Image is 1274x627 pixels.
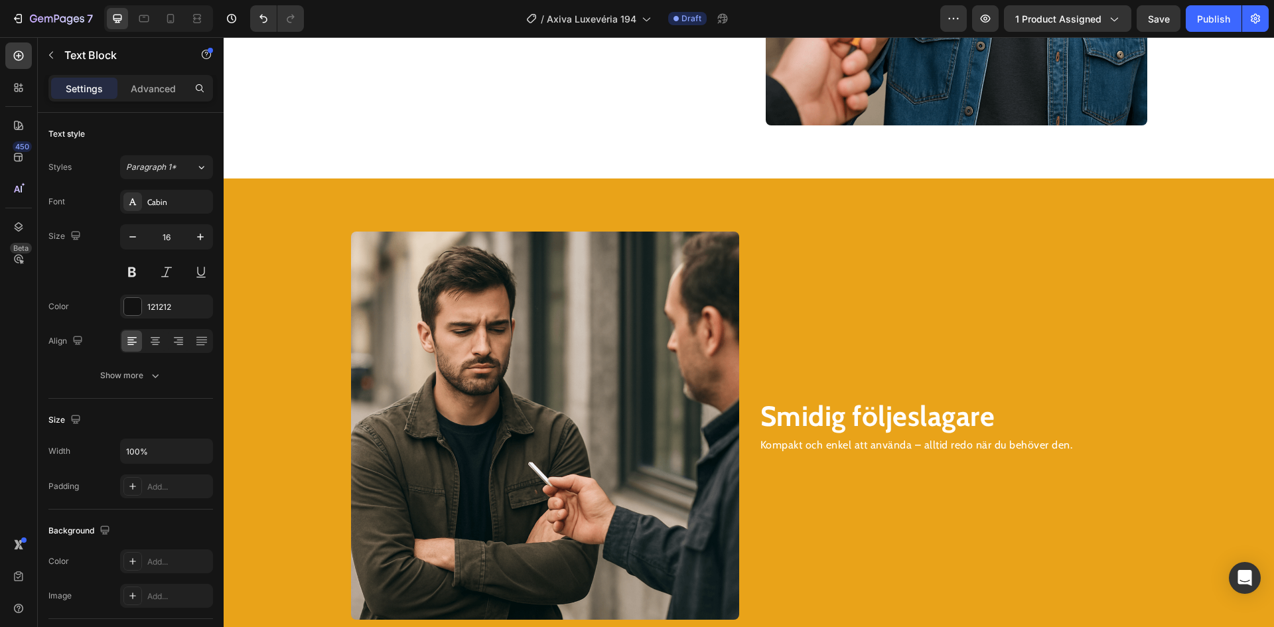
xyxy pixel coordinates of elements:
img: gempages_568255358464689193-54214374-844c-4de8-8121-8a57041eea8f.png [127,194,516,583]
div: Open Intercom Messenger [1229,562,1261,594]
div: Text style [48,128,85,140]
div: 121212 [147,301,210,313]
p: Kompakt och enkel att använda – alltid redo när du behöver den. [537,400,922,416]
div: Styles [48,161,72,173]
span: Axiva Luxevéria 194 [547,12,636,26]
p: 7 [87,11,93,27]
iframe: Design area [224,37,1274,627]
span: 1 product assigned [1015,12,1101,26]
div: Publish [1197,12,1230,26]
p: Text Block [64,47,177,63]
div: Color [48,555,69,567]
div: Background [48,522,113,540]
input: Auto [121,439,212,463]
div: Beta [10,243,32,253]
button: 7 [5,5,99,32]
strong: Smidig följeslagare [537,362,772,396]
span: Draft [681,13,701,25]
div: 450 [13,141,32,152]
button: Publish [1186,5,1241,32]
div: Size [48,411,84,429]
div: Align [48,332,86,350]
div: Size [48,228,84,245]
div: Add... [147,556,210,568]
button: Paragraph 1* [120,155,213,179]
div: Image [48,590,72,602]
button: Save [1137,5,1180,32]
div: Font [48,196,65,208]
button: Show more [48,364,213,387]
p: Advanced [131,82,176,96]
div: Cabin [147,196,210,208]
span: Paragraph 1* [126,161,177,173]
p: Settings [66,82,103,96]
span: / [541,12,544,26]
div: Undo/Redo [250,5,304,32]
div: Add... [147,481,210,493]
div: Add... [147,591,210,602]
div: Padding [48,480,79,492]
button: 1 product assigned [1004,5,1131,32]
div: Width [48,445,70,457]
div: Show more [100,369,162,382]
span: Save [1148,13,1170,25]
div: Color [48,301,69,313]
